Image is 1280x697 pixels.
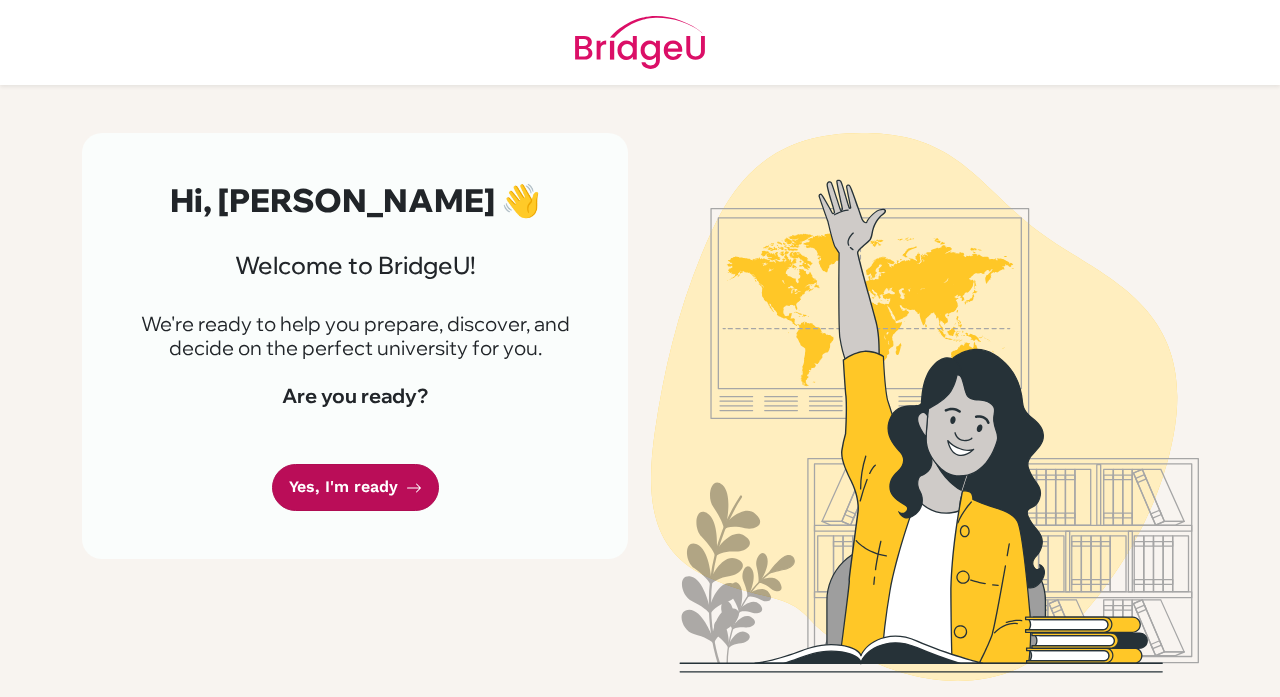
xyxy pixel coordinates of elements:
[130,181,580,219] h2: Hi, [PERSON_NAME] 👋
[130,384,580,408] h4: Are you ready?
[272,464,439,511] a: Yes, I'm ready
[130,251,580,280] h3: Welcome to BridgeU!
[130,312,580,360] p: We're ready to help you prepare, discover, and decide on the perfect university for you.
